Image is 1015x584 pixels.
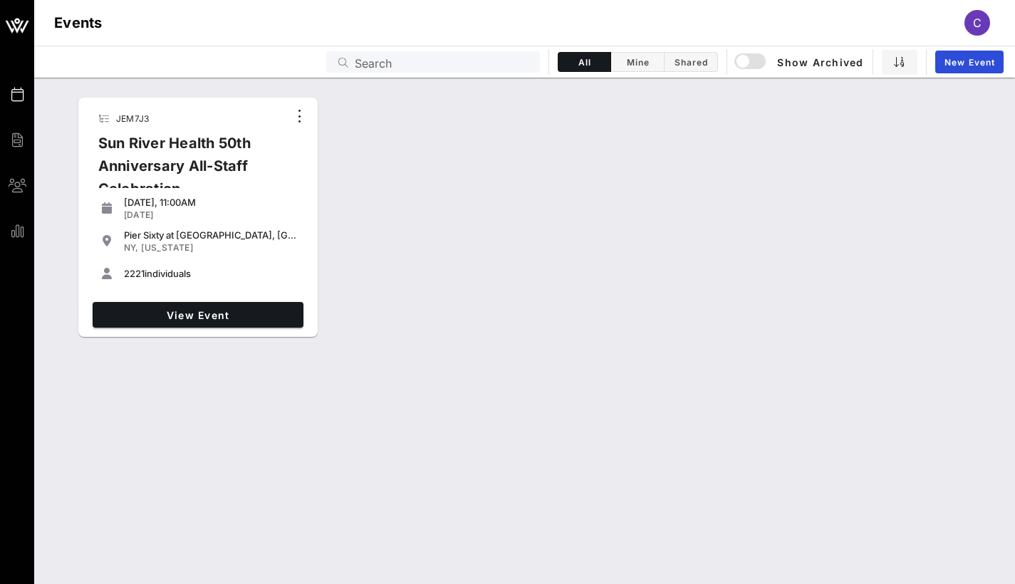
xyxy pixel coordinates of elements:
[124,209,298,221] div: [DATE]
[54,11,103,34] h1: Events
[944,57,995,68] span: New Event
[124,242,139,253] span: NY,
[124,268,298,279] div: individuals
[116,113,150,124] span: JEM7J3
[98,309,298,321] span: View Event
[973,16,982,30] span: C
[141,242,193,253] span: [US_STATE]
[736,49,864,75] button: Show Archived
[558,52,611,72] button: All
[93,302,303,328] a: View Event
[964,10,990,36] div: C
[124,197,298,208] div: [DATE], 11:00AM
[124,268,145,279] span: 2221
[124,229,298,241] div: Pier Sixty at [GEOGRAPHIC_DATA], [GEOGRAPHIC_DATA] in [GEOGRAPHIC_DATA]
[620,57,655,68] span: Mine
[567,57,602,68] span: All
[611,52,665,72] button: Mine
[87,132,288,212] div: Sun River Health 50th Anniversary All-Staff Celebration
[736,53,864,71] span: Show Archived
[935,51,1004,73] a: New Event
[665,52,718,72] button: Shared
[673,57,709,68] span: Shared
